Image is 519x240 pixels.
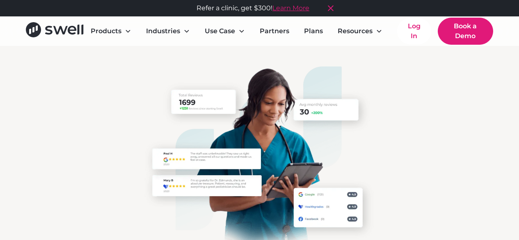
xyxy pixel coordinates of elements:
[197,3,309,13] div: Refer a clinic, get $300!
[91,26,121,36] div: Products
[146,26,180,36] div: Industries
[338,26,373,36] div: Resources
[438,18,493,45] a: Book a Demo
[253,23,296,39] a: Partners
[205,26,235,36] div: Use Case
[297,23,329,39] a: Plans
[397,18,431,44] a: Log In
[272,4,309,12] a: Learn More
